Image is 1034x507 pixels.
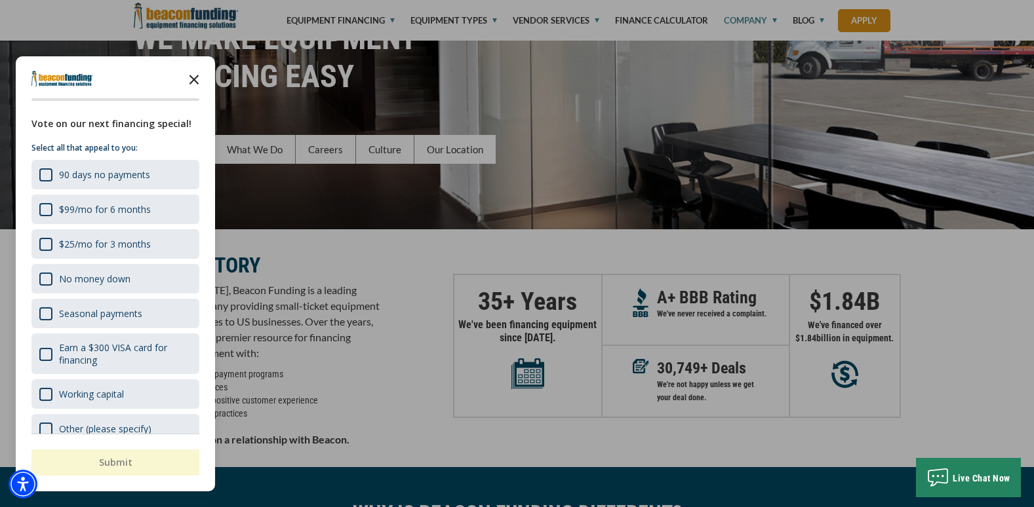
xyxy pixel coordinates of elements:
div: Working capital [31,379,199,409]
div: Working capital [59,388,124,400]
div: Vote on our next financing special! [31,117,199,131]
div: Seasonal payments [59,307,142,320]
div: $99/mo for 6 months [31,195,199,224]
div: Other (please specify) [31,414,199,443]
div: Survey [16,56,215,491]
div: 90 days no payments [59,168,150,181]
div: Seasonal payments [31,299,199,328]
button: Close the survey [181,66,207,92]
div: 90 days no payments [31,160,199,189]
div: $25/mo for 3 months [59,238,151,250]
div: Earn a $300 VISA card for financing [31,333,199,374]
div: Earn a $300 VISA card for financing [59,341,191,366]
div: Accessibility Menu [9,470,37,498]
div: No money down [59,272,130,285]
div: $99/mo for 6 months [59,203,151,216]
div: Other (please specify) [59,423,151,435]
button: Submit [31,449,199,476]
div: No money down [31,264,199,293]
span: Live Chat Now [953,473,1010,483]
p: Select all that appeal to you: [31,141,199,155]
div: $25/mo for 3 months [31,229,199,259]
img: Company logo [31,71,93,86]
button: Live Chat Now [916,458,1021,497]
